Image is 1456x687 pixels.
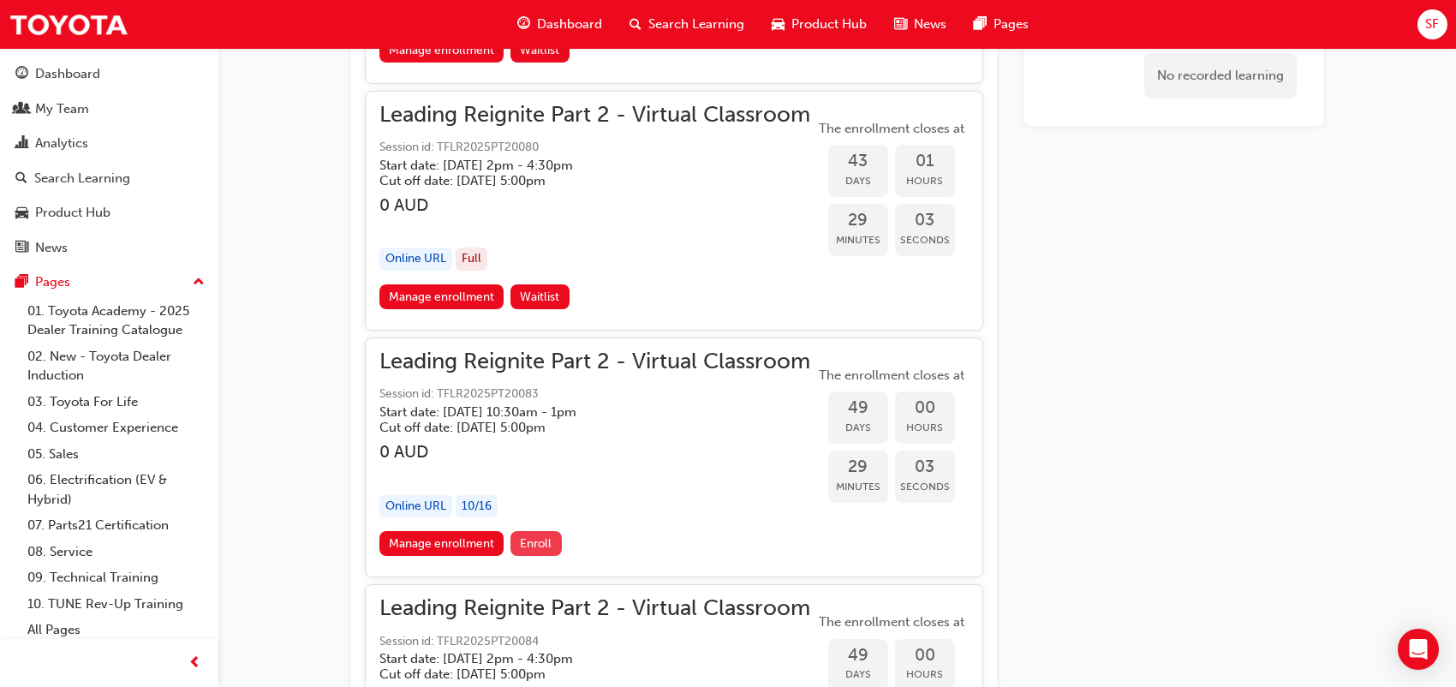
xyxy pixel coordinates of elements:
[1144,53,1297,99] div: No recorded learning
[21,298,212,343] a: 01. Toyota Academy - 2025 Dealer Training Catalogue
[828,646,888,666] span: 49
[828,477,888,497] span: Minutes
[379,599,810,618] span: Leading Reignite Part 2 - Virtual Classroom
[21,467,212,512] a: 06. Electrification (EV & Hybrid)
[21,591,212,618] a: 10. TUNE Rev-Up Training
[379,105,969,316] button: Leading Reignite Part 2 - Virtual ClassroomSession id: TFLR2025PT20080Start date: [DATE] 2pm - 4:...
[510,284,570,309] button: Waitlist
[15,241,28,256] span: news-icon
[895,230,955,250] span: Seconds
[379,138,810,158] span: Session id: TFLR2025PT20080
[379,495,452,518] div: Online URL
[379,442,810,462] h3: 0 AUD
[379,420,783,435] h5: Cut off date: [DATE] 5:00pm
[504,7,616,42] a: guage-iconDashboard
[379,284,504,309] a: Manage enrollment
[517,14,530,35] span: guage-icon
[895,477,955,497] span: Seconds
[828,665,888,684] span: Days
[379,173,783,188] h5: Cut off date: [DATE] 5:00pm
[7,197,212,229] a: Product Hub
[828,211,888,230] span: 29
[379,632,810,652] span: Session id: TFLR2025PT20084
[994,15,1029,34] span: Pages
[15,136,28,152] span: chart-icon
[21,565,212,591] a: 09. Technical Training
[630,14,641,35] span: search-icon
[648,15,744,34] span: Search Learning
[35,134,88,153] div: Analytics
[15,275,28,290] span: pages-icon
[379,651,783,666] h5: Start date: [DATE] 2pm - 4:30pm
[7,55,212,266] button: DashboardMy TeamAnalyticsSearch LearningProduct HubNews
[21,389,212,415] a: 03. Toyota For Life
[828,398,888,418] span: 49
[1398,629,1439,670] div: Open Intercom Messenger
[960,7,1042,42] a: pages-iconPages
[21,617,212,643] a: All Pages
[379,195,810,215] h3: 0 AUD
[520,43,559,57] span: Waitlist
[895,457,955,477] span: 03
[537,15,602,34] span: Dashboard
[520,290,559,304] span: Waitlist
[815,612,969,632] span: The enrollment closes at
[456,495,498,518] div: 10 / 16
[379,248,452,271] div: Online URL
[21,441,212,468] a: 05. Sales
[15,206,28,221] span: car-icon
[21,415,212,441] a: 04. Customer Experience
[974,14,987,35] span: pages-icon
[7,93,212,125] a: My Team
[828,171,888,191] span: Days
[828,230,888,250] span: Minutes
[895,418,955,438] span: Hours
[15,67,28,82] span: guage-icon
[7,266,212,298] button: Pages
[510,531,562,556] button: Enroll
[895,152,955,171] span: 01
[379,531,504,556] a: Manage enrollment
[828,418,888,438] span: Days
[758,7,880,42] a: car-iconProduct Hub
[35,99,89,119] div: My Team
[34,169,130,188] div: Search Learning
[828,152,888,171] span: 43
[15,102,28,117] span: people-icon
[379,105,810,125] span: Leading Reignite Part 2 - Virtual Classroom
[15,171,27,187] span: search-icon
[188,653,201,674] span: prev-icon
[193,272,205,294] span: up-icon
[616,7,758,42] a: search-iconSearch Learning
[379,404,783,420] h5: Start date: [DATE] 10:30am - 1pm
[21,343,212,389] a: 02. New - Toyota Dealer Induction
[379,352,810,372] span: Leading Reignite Part 2 - Virtual Classroom
[7,128,212,159] a: Analytics
[9,5,128,44] img: Trak
[35,64,100,84] div: Dashboard
[772,14,785,35] span: car-icon
[379,666,783,682] h5: Cut off date: [DATE] 5:00pm
[379,385,810,404] span: Session id: TFLR2025PT20083
[914,15,946,34] span: News
[1425,15,1439,34] span: SF
[456,248,487,271] div: Full
[35,272,70,292] div: Pages
[35,238,68,258] div: News
[828,457,888,477] span: 29
[895,398,955,418] span: 00
[791,15,867,34] span: Product Hub
[7,232,212,264] a: News
[880,7,960,42] a: news-iconNews
[7,163,212,194] a: Search Learning
[379,38,504,63] a: Manage enrollment
[21,512,212,539] a: 07. Parts21 Certification
[815,119,969,139] span: The enrollment closes at
[520,536,552,551] span: Enroll
[895,646,955,666] span: 00
[379,158,783,173] h5: Start date: [DATE] 2pm - 4:30pm
[895,665,955,684] span: Hours
[1417,9,1447,39] button: SF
